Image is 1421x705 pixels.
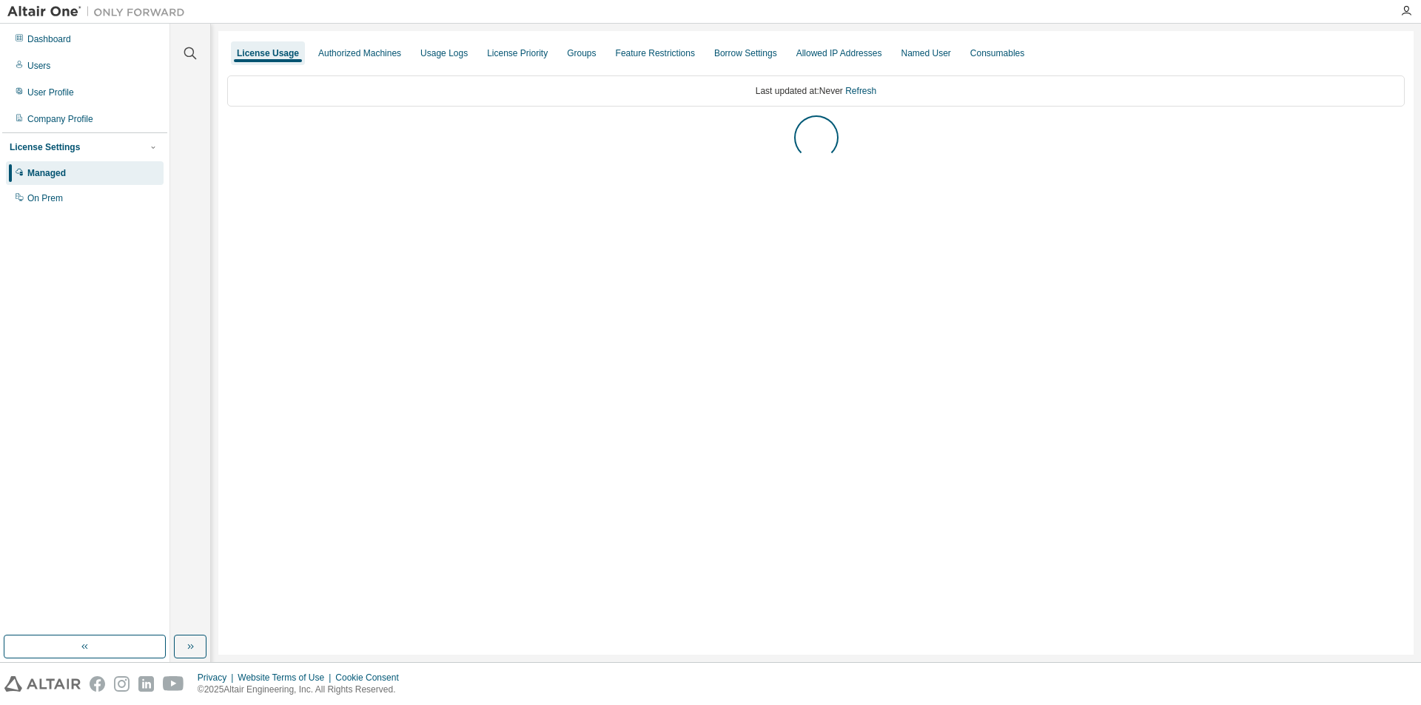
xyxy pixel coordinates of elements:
[138,676,154,692] img: linkedin.svg
[198,672,238,684] div: Privacy
[237,47,299,59] div: License Usage
[420,47,468,59] div: Usage Logs
[714,47,777,59] div: Borrow Settings
[901,47,950,59] div: Named User
[845,86,876,96] a: Refresh
[10,141,80,153] div: License Settings
[4,676,81,692] img: altair_logo.svg
[796,47,882,59] div: Allowed IP Addresses
[163,676,184,692] img: youtube.svg
[27,192,63,204] div: On Prem
[970,47,1024,59] div: Consumables
[335,672,407,684] div: Cookie Consent
[90,676,105,692] img: facebook.svg
[487,47,548,59] div: License Priority
[198,684,408,696] p: © 2025 Altair Engineering, Inc. All Rights Reserved.
[27,113,93,125] div: Company Profile
[318,47,401,59] div: Authorized Machines
[27,33,71,45] div: Dashboard
[567,47,596,59] div: Groups
[616,47,695,59] div: Feature Restrictions
[7,4,192,19] img: Altair One
[238,672,335,684] div: Website Terms of Use
[114,676,130,692] img: instagram.svg
[27,87,74,98] div: User Profile
[27,167,66,179] div: Managed
[27,60,50,72] div: Users
[227,75,1405,107] div: Last updated at: Never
